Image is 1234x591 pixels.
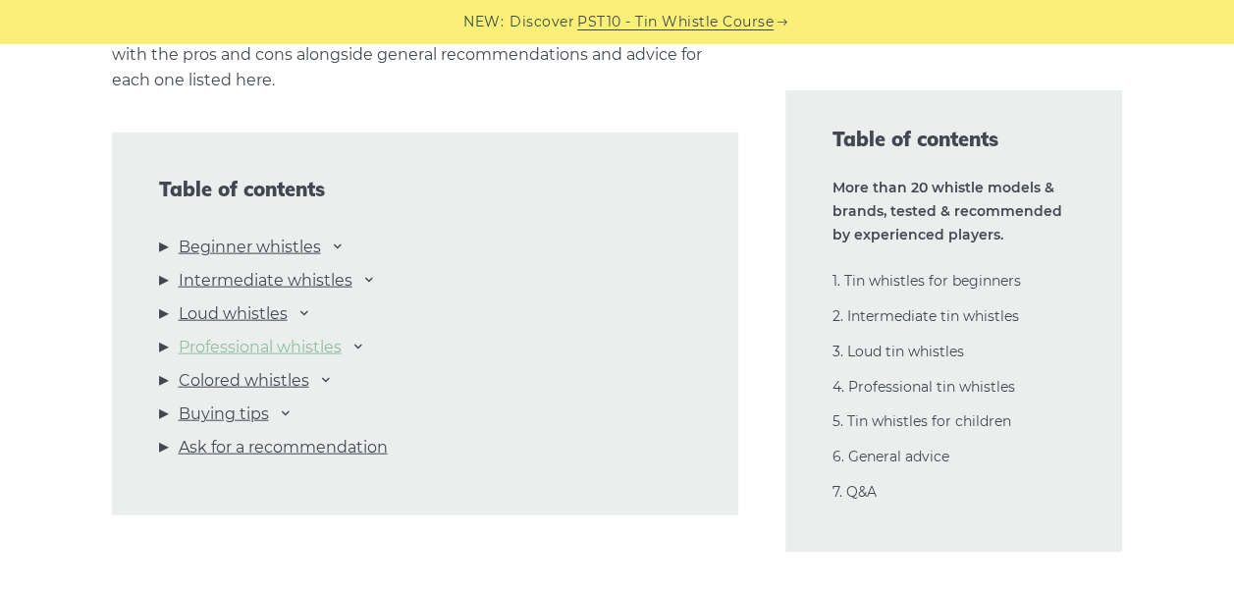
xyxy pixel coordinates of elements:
span: Table of contents [159,178,691,201]
a: 2. Intermediate tin whistles [832,307,1019,325]
a: 7. Q&A [832,483,877,501]
span: NEW: [463,11,504,33]
a: Buying tips [179,402,269,427]
strong: More than 20 whistle models & brands, tested & recommended by experienced players. [832,179,1062,243]
a: 3. Loud tin whistles [832,343,964,360]
a: 1. Tin whistles for beginners [832,272,1021,290]
span: Discover [510,11,574,33]
a: 6. General advice [832,448,949,465]
a: Colored whistles [179,368,309,394]
a: 4. Professional tin whistles [832,378,1015,396]
a: 5. Tin whistles for children [832,412,1011,430]
a: Loud whistles [179,301,288,327]
a: Intermediate whistles [179,268,352,294]
a: Professional whistles [179,335,342,360]
a: Beginner whistles [179,235,321,260]
span: Table of contents [832,126,1076,153]
a: Ask for a recommendation [179,435,388,460]
a: PST10 - Tin Whistle Course [577,11,774,33]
